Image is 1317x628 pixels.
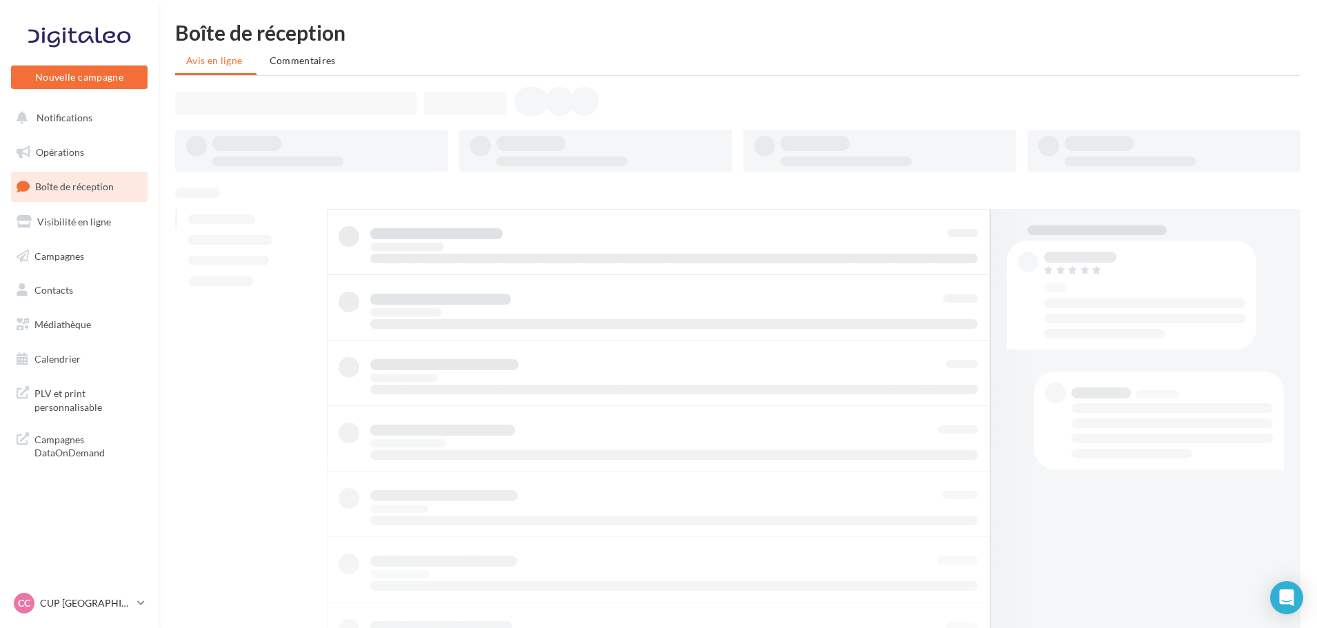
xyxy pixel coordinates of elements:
a: Visibilité en ligne [8,207,150,236]
div: Boîte de réception [175,22,1300,43]
a: PLV et print personnalisable [8,378,150,419]
div: Open Intercom Messenger [1270,581,1303,614]
span: Commentaires [270,54,336,66]
span: Campagnes DataOnDemand [34,430,142,460]
a: Campagnes DataOnDemand [8,425,150,465]
span: Notifications [37,112,92,123]
a: Campagnes [8,242,150,271]
span: PLV et print personnalisable [34,384,142,414]
span: Contacts [34,284,73,296]
a: Médiathèque [8,310,150,339]
span: Calendrier [34,353,81,365]
button: Notifications [8,103,145,132]
p: CUP [GEOGRAPHIC_DATA] [40,596,132,610]
span: Boîte de réception [35,181,114,192]
span: Campagnes [34,250,84,261]
a: Boîte de réception [8,172,150,201]
span: Médiathèque [34,318,91,330]
a: Contacts [8,276,150,305]
button: Nouvelle campagne [11,65,148,89]
a: Calendrier [8,345,150,374]
span: CC [18,596,30,610]
a: Opérations [8,138,150,167]
a: CC CUP [GEOGRAPHIC_DATA] [11,590,148,616]
span: Opérations [36,146,84,158]
span: Visibilité en ligne [37,216,111,227]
